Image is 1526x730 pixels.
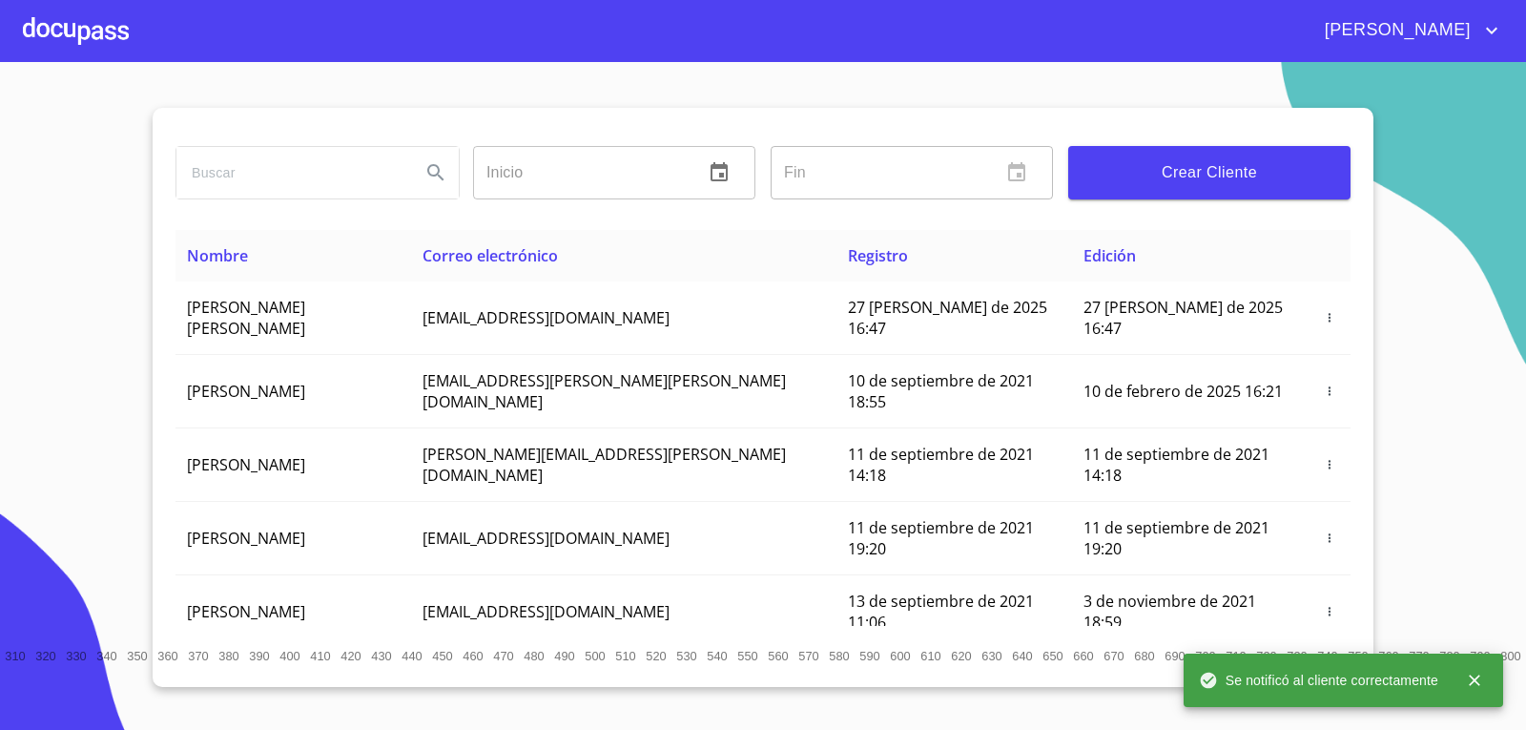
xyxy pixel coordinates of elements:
span: 490 [554,649,574,663]
span: [PERSON_NAME] [1310,15,1480,46]
button: 320 [31,641,61,672]
button: 710 [1221,641,1251,672]
button: 610 [916,641,946,672]
button: 480 [519,641,549,672]
span: 470 [493,649,513,663]
button: 530 [671,641,702,672]
button: 780 [1434,641,1465,672]
span: [EMAIL_ADDRESS][DOMAIN_NAME] [423,307,670,328]
span: 600 [890,649,910,663]
button: Search [413,150,459,196]
span: 540 [707,649,727,663]
span: 800 [1500,649,1520,663]
span: 620 [951,649,971,663]
span: 350 [127,649,147,663]
span: 690 [1165,649,1185,663]
button: 330 [61,641,92,672]
span: 430 [371,649,391,663]
button: 430 [366,641,397,672]
button: 620 [946,641,977,672]
span: 780 [1439,649,1459,663]
span: 420 [340,649,361,663]
span: [PERSON_NAME] [187,454,305,475]
button: 670 [1099,641,1129,672]
button: 340 [92,641,122,672]
span: 11 de septiembre de 2021 19:20 [848,517,1034,559]
button: 360 [153,641,183,672]
span: 770 [1409,649,1429,663]
span: [EMAIL_ADDRESS][DOMAIN_NAME] [423,528,670,549]
span: 340 [96,649,116,663]
button: 460 [458,641,488,672]
span: 410 [310,649,330,663]
span: 10 de septiembre de 2021 18:55 [848,370,1034,412]
span: 640 [1012,649,1032,663]
span: 360 [157,649,177,663]
button: 800 [1495,641,1526,672]
button: 770 [1404,641,1434,672]
span: 740 [1317,649,1337,663]
span: 13 de septiembre de 2021 11:06 [848,591,1034,633]
button: 350 [122,641,153,672]
span: Registro [848,245,908,266]
span: 27 [PERSON_NAME] de 2025 16:47 [848,297,1047,339]
button: 540 [702,641,732,672]
span: 610 [920,649,940,663]
button: 510 [610,641,641,672]
span: 720 [1256,649,1276,663]
span: [EMAIL_ADDRESS][PERSON_NAME][PERSON_NAME][DOMAIN_NAME] [423,370,786,412]
span: 650 [1042,649,1062,663]
button: 550 [732,641,763,672]
span: 530 [676,649,696,663]
span: 590 [859,649,879,663]
span: 11 de septiembre de 2021 14:18 [848,444,1034,486]
span: 660 [1073,649,1093,663]
span: 570 [798,649,818,663]
button: 720 [1251,641,1282,672]
span: 520 [646,649,666,663]
span: 330 [66,649,86,663]
span: 370 [188,649,208,663]
span: 450 [432,649,452,663]
span: Se notificó al cliente correctamente [1199,671,1438,690]
button: 660 [1068,641,1099,672]
button: 760 [1373,641,1404,672]
span: 10 de febrero de 2025 16:21 [1083,381,1283,402]
button: 640 [1007,641,1038,672]
button: 630 [977,641,1007,672]
span: 500 [585,649,605,663]
button: 600 [885,641,916,672]
span: [PERSON_NAME] [187,601,305,622]
span: 700 [1195,649,1215,663]
span: 400 [279,649,299,663]
button: 420 [336,641,366,672]
span: 580 [829,649,849,663]
span: 790 [1470,649,1490,663]
button: 750 [1343,641,1373,672]
button: 380 [214,641,244,672]
span: 710 [1226,649,1246,663]
span: 310 [5,649,25,663]
span: 670 [1103,649,1124,663]
button: 690 [1160,641,1190,672]
span: 440 [402,649,422,663]
button: 440 [397,641,427,672]
span: 730 [1287,649,1307,663]
span: 510 [615,649,635,663]
span: 550 [737,649,757,663]
span: 750 [1348,649,1368,663]
button: 520 [641,641,671,672]
button: 730 [1282,641,1312,672]
button: 490 [549,641,580,672]
span: [PERSON_NAME] [PERSON_NAME] [187,297,305,339]
span: 3 de noviembre de 2021 18:59 [1083,591,1256,633]
button: 410 [305,641,336,672]
span: Crear Cliente [1083,159,1335,186]
button: 790 [1465,641,1495,672]
span: Edición [1083,245,1136,266]
span: 630 [981,649,1001,663]
input: search [176,147,405,198]
button: close [1454,659,1495,701]
span: Nombre [187,245,248,266]
span: 390 [249,649,269,663]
